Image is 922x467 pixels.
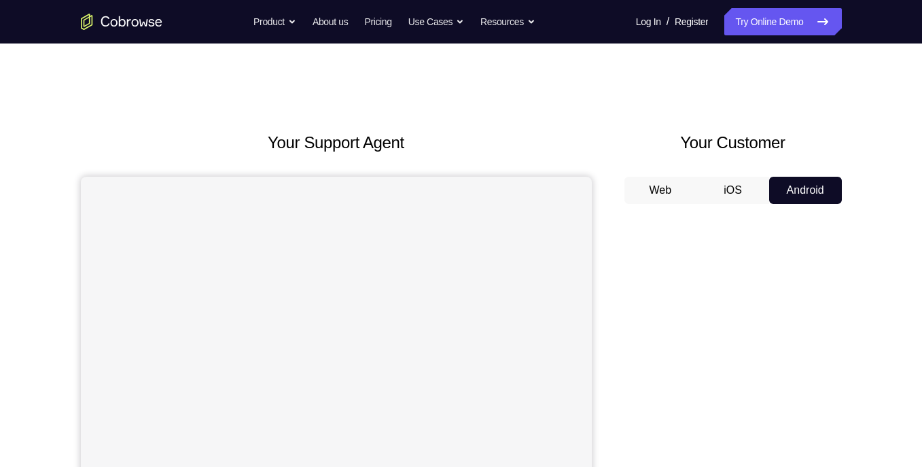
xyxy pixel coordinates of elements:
[667,14,669,30] span: /
[253,8,296,35] button: Product
[724,8,841,35] a: Try Online Demo
[769,177,842,204] button: Android
[408,8,464,35] button: Use Cases
[313,8,348,35] a: About us
[624,131,842,155] h2: Your Customer
[624,177,697,204] button: Web
[675,8,708,35] a: Register
[81,131,592,155] h2: Your Support Agent
[480,8,535,35] button: Resources
[81,14,162,30] a: Go to the home page
[636,8,661,35] a: Log In
[696,177,769,204] button: iOS
[364,8,391,35] a: Pricing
